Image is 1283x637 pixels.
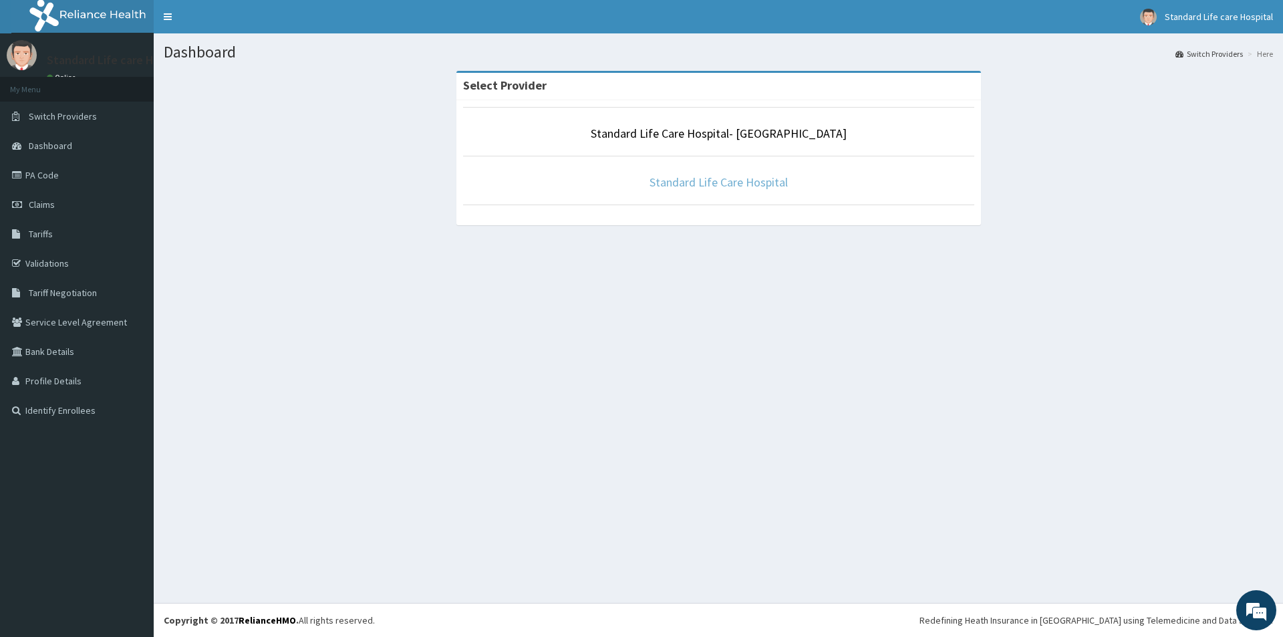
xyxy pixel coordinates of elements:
div: Redefining Heath Insurance in [GEOGRAPHIC_DATA] using Telemedicine and Data Science! [919,614,1273,627]
img: User Image [1140,9,1157,25]
span: Switch Providers [29,110,97,122]
h1: Dashboard [164,43,1273,61]
span: Dashboard [29,140,72,152]
li: Here [1244,48,1273,59]
span: Tariffs [29,228,53,240]
strong: Copyright © 2017 . [164,614,299,626]
strong: Select Provider [463,78,547,93]
span: Tariff Negotiation [29,287,97,299]
span: Standard Life care Hospital [1165,11,1273,23]
a: Standard Life Care Hospital- [GEOGRAPHIC_DATA] [591,126,847,141]
a: Standard Life Care Hospital [650,174,788,190]
p: Standard Life care Hospital [47,54,190,66]
footer: All rights reserved. [154,603,1283,637]
a: Online [47,73,79,82]
a: Switch Providers [1175,48,1243,59]
span: Claims [29,199,55,211]
img: User Image [7,40,37,70]
a: RelianceHMO [239,614,296,626]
